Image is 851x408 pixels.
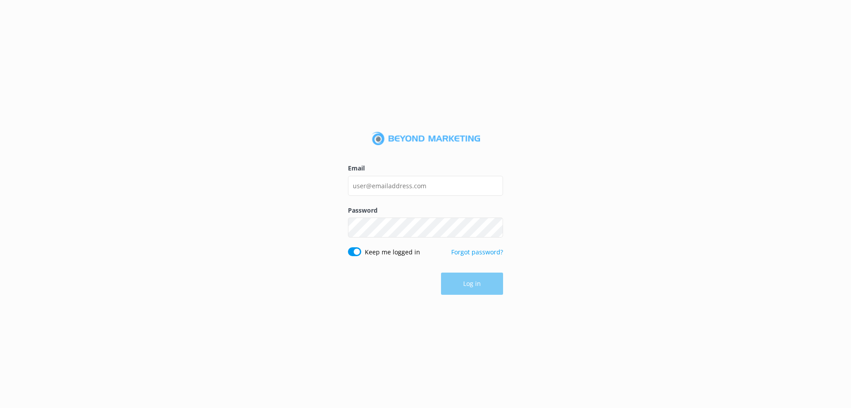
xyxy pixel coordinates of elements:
img: 3-1676954853.png [371,132,480,146]
label: Email [348,163,503,173]
input: user@emailaddress.com [348,176,503,196]
label: Keep me logged in [365,247,420,257]
a: Forgot password? [451,248,503,256]
label: Password [348,206,503,215]
button: Show password [485,219,503,237]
